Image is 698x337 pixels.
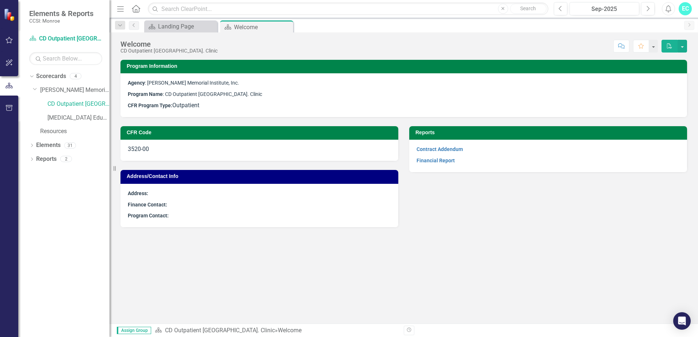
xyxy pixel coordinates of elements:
a: [MEDICAL_DATA] Education Series [47,114,110,122]
strong: Program Contact: [128,213,169,218]
a: Landing Page [146,22,215,31]
div: 4 [70,73,81,80]
strong: Address: [128,190,148,196]
a: Reports [36,155,57,163]
button: Sep-2025 [569,2,639,15]
strong: Finance Contact: [128,202,167,208]
div: CD Outpatient [GEOGRAPHIC_DATA]. Clinic [120,48,218,54]
a: Financial Report [417,158,455,163]
strong: Program Name [128,91,163,97]
a: Scorecards [36,72,66,81]
a: Contract Addendum [417,146,463,152]
div: Welcome [120,40,218,48]
div: Welcome [234,23,291,32]
h3: Address/Contact Info [127,174,395,179]
button: Search [510,4,546,14]
p: Outpatient [128,100,680,110]
span: 3520-00 [128,146,149,152]
h3: Reports [415,130,683,135]
img: ClearPoint Strategy [4,8,16,21]
a: CD Outpatient [GEOGRAPHIC_DATA]. Clinic [47,100,110,108]
span: Elements & Reports [29,9,93,18]
input: Search Below... [29,52,102,65]
div: » [155,326,398,335]
strong: CFR Program Type: [128,102,172,108]
small: CCSI: Monroe [29,18,93,24]
a: Elements [36,141,61,150]
span: : CD Outpatient [GEOGRAPHIC_DATA]. Clinic [128,91,262,97]
div: Open Intercom Messenger [673,312,691,330]
input: Search ClearPoint... [148,3,548,15]
div: Landing Page [158,22,215,31]
a: [PERSON_NAME] Memorial Institute, Inc. [40,86,110,94]
div: Welcome [278,327,302,334]
a: CD Outpatient [GEOGRAPHIC_DATA]. Clinic [29,35,102,43]
h3: CFR Code [127,130,395,135]
div: 2 [60,156,72,162]
h3: Program Information [127,63,683,69]
a: CD Outpatient [GEOGRAPHIC_DATA]. Clinic [165,327,275,334]
button: EC [679,2,692,15]
div: 31 [64,142,76,148]
a: Resources [40,127,110,136]
span: Search [520,5,536,11]
strong: Agency [128,80,145,86]
span: Assign Group [117,327,151,334]
div: Sep-2025 [572,5,637,13]
span: : [PERSON_NAME] Memorial Institute, Inc. [128,80,239,86]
